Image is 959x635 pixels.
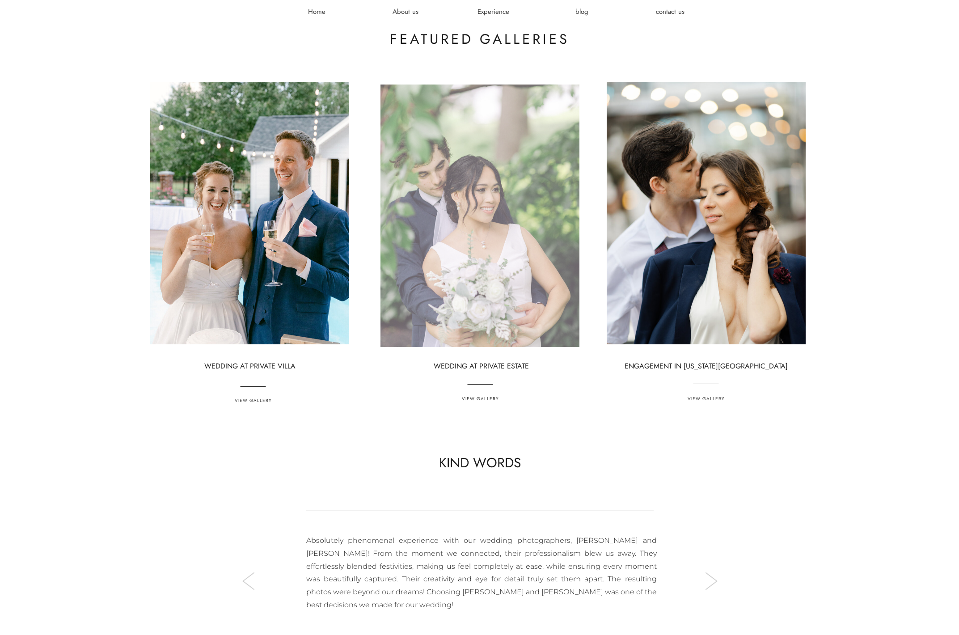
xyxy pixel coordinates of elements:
a: blog [555,7,609,16]
h3: kind words [430,453,530,475]
a: engagement in [US_STATE][GEOGRAPHIC_DATA] [612,360,801,372]
a: About us [379,7,432,16]
a: Home [290,7,344,16]
a: View gallery [222,398,285,405]
h2: Featured galleries [284,30,676,58]
a: Experience [467,7,520,16]
a: View gallery [449,396,512,403]
a: contact us [643,7,697,16]
a: View gallery [675,396,738,403]
a: Wedding at Private villa [194,360,306,375]
a: wedding at private estate [423,360,539,372]
h3: [US_STATE] wedding photography [401,13,558,22]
